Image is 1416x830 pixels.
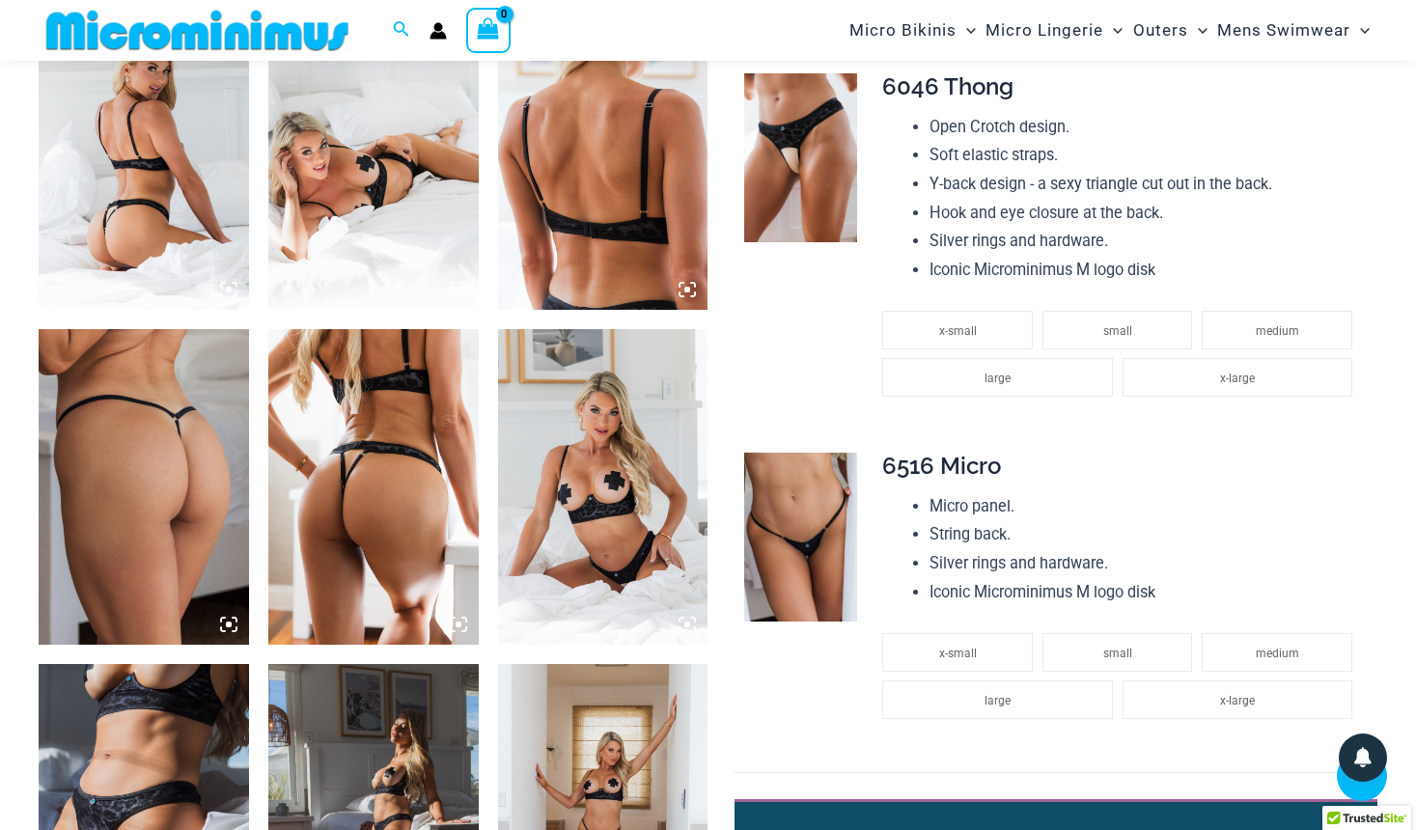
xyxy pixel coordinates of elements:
img: Nights Fall Silver Leopard 6516 Micro [744,453,857,622]
span: small [1103,324,1132,338]
li: small [1042,633,1192,672]
span: large [985,372,1011,385]
span: medium [1256,324,1299,338]
span: Micro Bikinis [849,6,957,55]
span: large [985,694,1011,707]
li: medium [1202,311,1351,349]
span: 6516 Micro [882,452,1001,480]
li: Micro panel. [930,492,1362,521]
a: Micro LingerieMenu ToggleMenu Toggle [981,6,1127,55]
span: Menu Toggle [957,6,976,55]
span: x-large [1220,372,1255,385]
span: Menu Toggle [1350,6,1370,55]
span: Menu Toggle [1103,6,1123,55]
span: Outers [1133,6,1188,55]
img: MM SHOP LOGO FLAT [39,9,356,52]
span: Micro Lingerie [986,6,1103,55]
span: medium [1256,647,1299,660]
span: 6046 Thong [882,72,1013,100]
a: Micro BikinisMenu ToggleMenu Toggle [845,6,981,55]
li: Silver rings and hardware. [930,549,1362,578]
span: small [1103,647,1132,660]
img: Nights Fall Silver Leopard 1036 Bra 6046 Thong [268,329,479,645]
span: x-small [939,324,977,338]
a: View Shopping Cart, empty [466,8,511,52]
img: Nights Fall Silver Leopard 6046 Thong [744,73,857,242]
li: large [882,358,1112,397]
li: Hook and eye closure at the back. [930,199,1362,228]
img: Nights Fall Silver Leopard 1036 Bra 6046 Thong [498,329,708,645]
a: OutersMenu ToggleMenu Toggle [1128,6,1212,55]
li: small [1042,311,1192,349]
li: Open Crotch design. [930,113,1362,142]
li: Iconic Microminimus M logo disk [930,578,1362,607]
span: x-small [939,647,977,660]
li: x-large [1123,680,1352,719]
li: Soft elastic straps. [930,141,1362,170]
li: String back. [930,520,1362,549]
a: Search icon link [393,18,410,42]
span: Mens Swimwear [1217,6,1350,55]
li: x-small [882,633,1032,672]
li: x-small [882,311,1032,349]
img: Nights Fall Silver Leopard 6516 Micro [39,329,249,645]
li: Silver rings and hardware. [930,227,1362,256]
li: Iconic Microminimus M logo disk [930,256,1362,285]
li: Y-back design - a sexy triangle cut out in the back. [930,170,1362,199]
li: medium [1202,633,1351,672]
nav: Site Navigation [842,3,1377,58]
span: Menu Toggle [1188,6,1208,55]
li: large [882,680,1112,719]
a: Mens SwimwearMenu ToggleMenu Toggle [1212,6,1374,55]
li: x-large [1123,358,1352,397]
span: x-large [1220,694,1255,707]
a: Account icon link [430,22,447,40]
